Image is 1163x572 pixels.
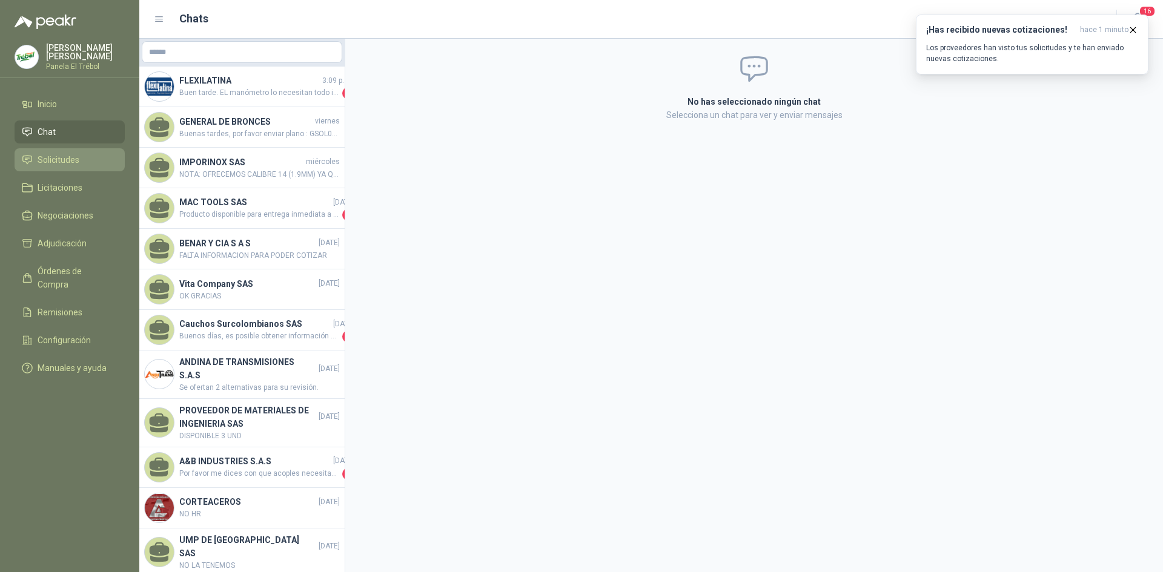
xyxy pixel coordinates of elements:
[342,209,354,221] span: 2
[926,42,1138,64] p: Los proveedores han visto tus solicitudes y te han enviado nuevas cotizaciones.
[38,334,91,347] span: Configuración
[179,209,340,221] span: Producto disponible para entrega inmediata a la fecha de esta cotización, sujeto disponibilidad i...
[179,74,320,87] h4: FLEXILATINA
[38,209,93,222] span: Negociaciones
[179,87,340,99] span: Buen tarde. EL manómetro lo necesitan todo inox o inox bronce, que conexión de 1/2", trasera o ve...
[38,125,56,139] span: Chat
[179,237,316,250] h4: BENAR Y CIA S A S
[38,181,82,194] span: Licitaciones
[38,265,113,291] span: Órdenes de Compra
[139,447,345,488] a: A&B INDUSTRIES S.A.S[DATE]Por favor me dices con que acoples necesitas las mangueras. Gracias.1
[15,357,125,380] a: Manuales y ayuda
[179,128,340,140] span: Buenas tardes, por favor enviar plano : GSOL004391 / SOL048148- CORONA MAZA MOLINO Z14 TRANSMISIÓ...
[916,15,1148,74] button: ¡Has recibido nuevas cotizaciones!hace 1 minuto Los proveedores han visto tus solicitudes y te ha...
[139,310,345,350] a: Cauchos Surcolombianos SAS[DATE]Buenos días, es posible obtener información adicional sobre el ro...
[1139,5,1156,17] span: 16
[319,541,340,552] span: [DATE]
[139,107,345,148] a: GENERAL DE BRONCESviernesBuenas tardes, por favor enviar plano : GSOL004391 / SOL048148- CORONA M...
[926,25,1075,35] h3: ¡Has recibido nuevas cotizaciones!
[543,108,966,122] p: Selecciona un chat para ver y enviar mensajes
[139,188,345,229] a: MAC TOOLS SAS[DATE]Producto disponible para entrega inmediata a la fecha de esta cotización, suje...
[15,329,125,352] a: Configuración
[342,87,354,99] span: 2
[319,411,340,422] span: [DATE]
[38,237,87,250] span: Adjudicación
[15,232,125,255] a: Adjudicación
[15,176,125,199] a: Licitaciones
[15,45,38,68] img: Company Logo
[179,560,340,571] span: NO LA TENEMOS
[179,196,331,209] h4: MAC TOOLS SAS
[139,488,345,528] a: Company LogoCORTEACEROS[DATE]NO HR
[139,399,345,447] a: PROVEEDOR DE MATERIALES DE INGENIERIA SAS[DATE]DISPONIBLE 3 UND
[38,361,107,375] span: Manuales y ayuda
[319,237,340,249] span: [DATE]
[179,355,316,382] h4: ANDINA DE TRANSMISIONES S.A.S
[179,495,316,508] h4: CORTEACEROS
[46,63,125,70] p: Panela El Trébol
[179,508,340,520] span: NO HR
[15,15,76,29] img: Logo peakr
[179,430,340,442] span: DISPONIBLE 3 UND
[306,156,340,168] span: miércoles
[46,44,125,61] p: [PERSON_NAME] [PERSON_NAME]
[139,148,345,188] a: IMPORINOX SASmiércolesNOTA: OFRECEMOS CALIBRE 14 (1.9MM) YA QUE EN 1/8 NO VIENE CON ESAS MEDIDAS
[15,120,125,143] a: Chat
[15,260,125,296] a: Órdenes de Compra
[179,277,316,291] h4: Vita Company SAS
[333,318,354,330] span: [DATE]
[179,468,340,480] span: Por favor me dices con que acoples necesitas las mangueras. Gracias.
[1127,8,1148,30] button: 16
[15,148,125,171] a: Solicitudes
[179,291,340,302] span: OK GRACIAS
[319,496,340,508] span: [DATE]
[139,229,345,269] a: BENAR Y CIA S A S[DATE]FALTA INFORMACION PARA PODER COTIZAR
[322,75,354,87] span: 3:09 p. m.
[333,197,354,208] span: [DATE]
[179,169,340,180] span: NOTA: OFRECEMOS CALIBRE 14 (1.9MM) YA QUE EN 1/8 NO VIENE CON ESAS MEDIDAS
[38,306,82,319] span: Remisiones
[145,493,174,522] img: Company Logo
[543,95,966,108] h2: No has seleccionado ningún chat
[145,360,174,389] img: Company Logo
[342,468,354,480] span: 1
[179,455,331,468] h4: A&B INDUSTRIES S.A.S
[319,278,340,289] span: [DATE]
[179,156,303,169] h4: IMPORINOX SAS
[179,250,340,261] span: FALTA INFORMACION PARA PODER COTIZAR
[179,533,316,560] h4: UMP DE [GEOGRAPHIC_DATA] SAS
[1080,25,1128,35] span: hace 1 minuto
[15,204,125,227] a: Negociaciones
[319,363,340,375] span: [DATE]
[179,115,313,128] h4: GENERAL DE BRONCES
[179,10,208,27] h1: Chats
[139,350,345,399] a: Company LogoANDINA DE TRANSMISIONES S.A.S[DATE]Se ofertan 2 alternativas para su revisión.
[38,153,79,166] span: Solicitudes
[38,97,57,111] span: Inicio
[139,269,345,310] a: Vita Company SAS[DATE]OK GRACIAS
[179,404,316,430] h4: PROVEEDOR DE MATERIALES DE INGENIERIA SAS
[179,317,331,330] h4: Cauchos Surcolombianos SAS
[145,72,174,101] img: Company Logo
[179,382,340,393] span: Se ofertan 2 alternativas para su revisión.
[179,330,340,343] span: Buenos días, es posible obtener información adicional sobre el rodillo. Ejemplo: dimensiones fina...
[15,301,125,324] a: Remisiones
[15,93,125,116] a: Inicio
[315,116,340,127] span: viernes
[333,455,354,467] span: [DATE]
[139,67,345,107] a: Company LogoFLEXILATINA3:09 p. m.Buen tarde. EL manómetro lo necesitan todo inox o inox bronce, q...
[342,330,354,343] span: 2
